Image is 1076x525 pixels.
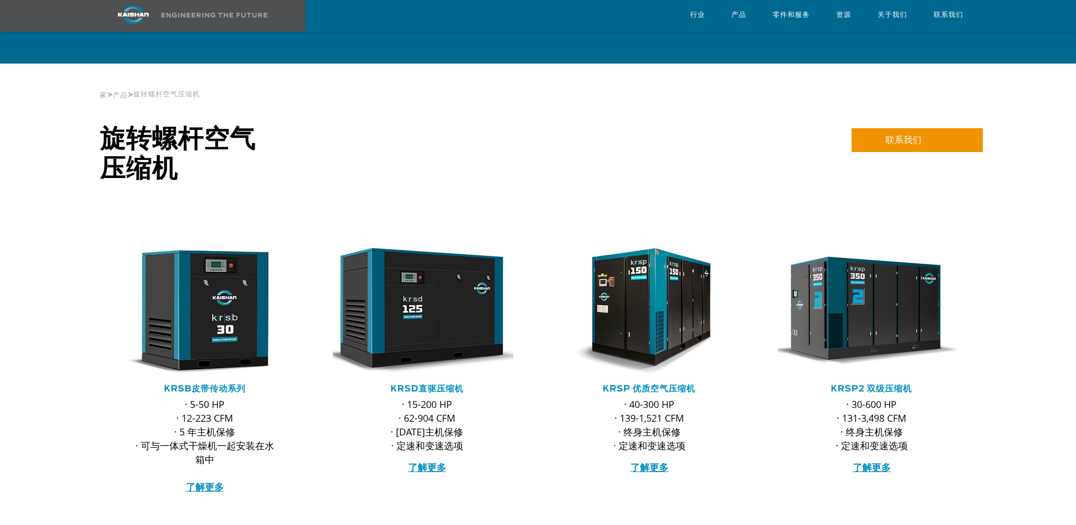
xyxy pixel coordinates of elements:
a: 关于我们 [878,1,907,29]
font: 旋转螺杆空气压缩机 [133,91,200,98]
font: · 40-300 HP [624,398,674,411]
a: 联系我们 [852,128,983,152]
font: · 终身主机保修 [840,425,903,438]
font: 关于我们 [878,12,907,19]
font: · 定速和变速选项 [613,439,685,452]
img: krsp350 [770,248,958,375]
a: 零件和服务 [773,1,810,29]
font: 旋转螺杆空气 [100,127,256,153]
img: krsp150 [547,248,736,375]
font: · 139-1,521 CFM [614,412,684,424]
img: krsd125 [325,248,513,375]
font: · 定速和变速选项 [836,439,908,452]
font: 联系我们 [934,12,963,19]
font: · 5 年主机保修 [174,425,235,438]
div: krsp350 [777,248,966,375]
font: · 可与一体式干燥机一起安装在水箱中 [135,439,274,466]
font: 资源 [836,12,851,19]
font: · 131-3,498 CFM [837,412,906,424]
font: · [DATE]主机保修 [391,425,463,438]
img: 开山标志 [94,5,173,24]
a: 联系我们 [934,1,963,29]
font: · 62-904 CFM [399,412,455,424]
div: krsd125 [333,248,521,375]
a: 产品 [731,1,746,29]
a: 了解更多 [186,480,224,493]
a: 产品 [113,90,128,100]
font: 家 [100,92,107,99]
div: krsb30 [111,248,299,375]
font: · 15-200 HP [402,398,452,411]
font: · 终身主机保修 [618,425,681,438]
font: 产品 [731,12,746,19]
font: 产品 [113,92,128,99]
a: 资源 [836,1,851,29]
font: > [128,91,133,99]
font: 压缩机 [100,157,178,182]
div: krsp150 [555,248,744,375]
font: > [107,91,113,99]
a: KRSB皮带传动系列 [164,385,246,393]
a: 了解更多 [853,461,891,474]
font: 行业 [690,12,705,19]
img: 工程未来 [161,13,267,17]
font: · 30-600 HP [846,398,897,411]
font: · 12-223 CFM [176,412,233,424]
font: 联系我们 [885,134,921,146]
a: KRSP 优质空气压缩机 [603,385,695,393]
a: 家 [100,90,107,100]
a: 行业 [690,1,705,29]
img: krsb30 [103,248,291,375]
font: · 定速和变速选项 [391,439,463,452]
a: 了解更多 [408,461,446,474]
a: KRSD直驱压缩机 [391,385,464,393]
a: KRSP2 双级压缩机 [831,385,912,393]
a: 了解更多 [630,461,668,474]
font: · 5-50 HP [185,398,224,411]
font: 零件和服务 [773,12,810,19]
